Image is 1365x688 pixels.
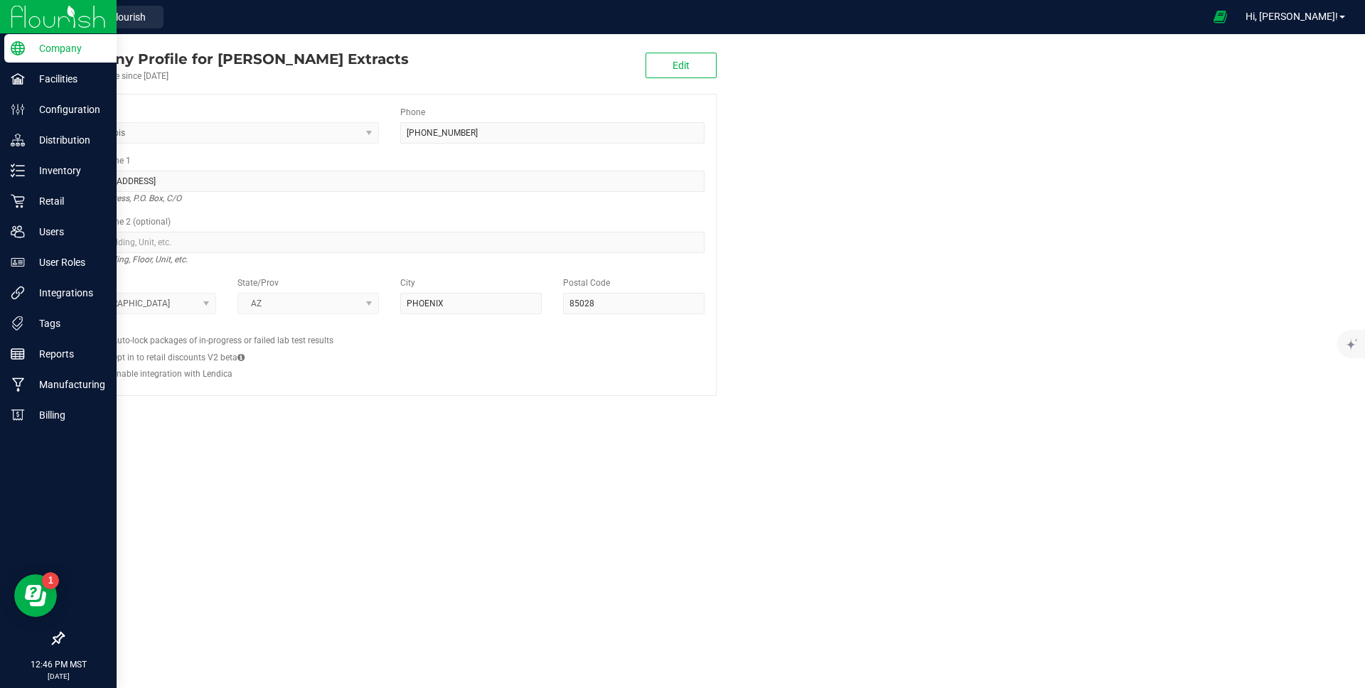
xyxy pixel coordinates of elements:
span: Open Ecommerce Menu [1204,3,1236,31]
inline-svg: Inventory [11,163,25,178]
input: Postal Code [563,293,705,314]
input: Suite, Building, Unit, etc. [75,232,705,253]
label: Phone [400,106,425,119]
inline-svg: Reports [11,347,25,361]
p: Distribution [25,131,110,149]
label: Postal Code [563,276,610,289]
label: Address Line 2 (optional) [75,215,171,228]
inline-svg: Facilities [11,72,25,86]
label: Auto-lock packages of in-progress or failed lab test results [112,334,333,347]
i: Suite, Building, Floor, Unit, etc. [75,251,188,268]
p: Reports [25,345,110,362]
p: User Roles [25,254,110,271]
inline-svg: Users [11,225,25,239]
p: Users [25,223,110,240]
inline-svg: Company [11,41,25,55]
label: City [400,276,415,289]
input: Address [75,171,705,192]
p: Inventory [25,162,110,179]
inline-svg: Configuration [11,102,25,117]
inline-svg: Billing [11,408,25,422]
inline-svg: User Roles [11,255,25,269]
p: 12:46 PM MST [6,658,110,671]
inline-svg: Tags [11,316,25,330]
inline-svg: Manufacturing [11,377,25,392]
label: State/Prov [237,276,279,289]
p: Manufacturing [25,376,110,393]
p: Configuration [25,101,110,118]
span: Edit [673,60,690,71]
p: Company [25,40,110,57]
div: Account active since [DATE] [63,70,409,82]
h2: Configs [75,325,705,334]
label: Enable integration with Lendica [112,367,232,380]
inline-svg: Distribution [11,133,25,147]
label: Opt in to retail discounts V2 beta [112,351,245,364]
input: City [400,293,542,314]
iframe: Resource center unread badge [42,572,59,589]
span: Hi, [PERSON_NAME]! [1246,11,1338,22]
i: Street address, P.O. Box, C/O [75,190,181,207]
div: Goldsmith Extracts [63,48,409,70]
p: Integrations [25,284,110,301]
button: Edit [646,53,717,78]
p: Billing [25,407,110,424]
inline-svg: Retail [11,194,25,208]
inline-svg: Integrations [11,286,25,300]
p: Retail [25,193,110,210]
p: Tags [25,315,110,332]
p: Facilities [25,70,110,87]
iframe: Resource center [14,574,57,617]
input: (123) 456-7890 [400,122,705,144]
p: [DATE] [6,671,110,682]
